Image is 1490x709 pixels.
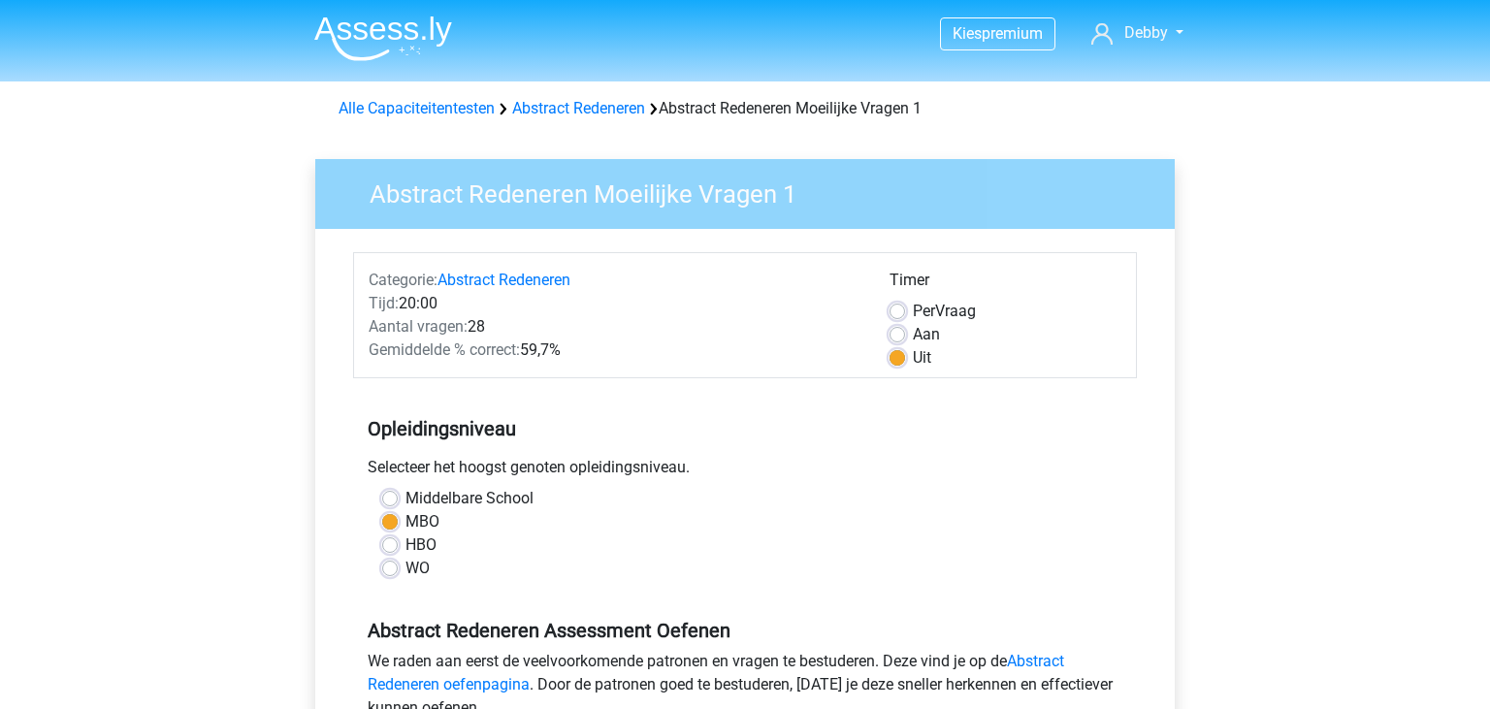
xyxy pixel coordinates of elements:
span: Tijd: [369,294,399,312]
h5: Opleidingsniveau [368,409,1122,448]
div: 59,7% [354,338,875,362]
div: 28 [354,315,875,338]
span: premium [982,24,1043,43]
div: Abstract Redeneren Moeilijke Vragen 1 [331,97,1159,120]
a: Kiespremium [941,20,1054,47]
a: Abstract Redeneren [512,99,645,117]
span: Per [913,302,935,320]
span: Kies [953,24,982,43]
a: Alle Capaciteitentesten [339,99,495,117]
div: Selecteer het hoogst genoten opleidingsniveau. [353,456,1137,487]
img: Assessly [314,16,452,61]
span: Gemiddelde % correct: [369,340,520,359]
div: 20:00 [354,292,875,315]
a: Abstract Redeneren [437,271,570,289]
label: Vraag [913,300,976,323]
label: MBO [405,510,439,533]
label: Aan [913,323,940,346]
label: Middelbare School [405,487,534,510]
h3: Abstract Redeneren Moeilijke Vragen 1 [346,172,1160,209]
span: Categorie: [369,271,437,289]
h5: Abstract Redeneren Assessment Oefenen [368,619,1122,642]
span: Debby [1124,23,1168,42]
label: WO [405,557,430,580]
a: Debby [1084,21,1191,45]
div: Timer [890,269,1121,300]
span: Aantal vragen: [369,317,468,336]
label: HBO [405,533,437,557]
label: Uit [913,346,931,370]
